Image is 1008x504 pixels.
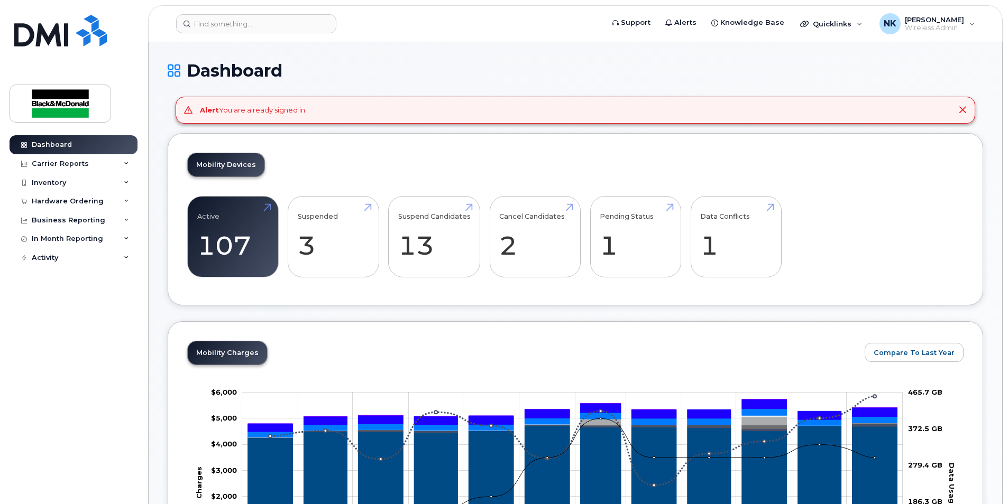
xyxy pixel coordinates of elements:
h1: Dashboard [168,61,983,80]
tspan: $4,000 [211,440,237,448]
g: PST [248,399,897,431]
tspan: $6,000 [211,387,237,396]
a: Suspend Candidates 13 [398,202,471,272]
g: $0 [211,413,237,422]
tspan: $3,000 [211,465,237,474]
a: Data Conflicts 1 [700,202,772,272]
g: $0 [211,491,237,500]
span: Compare To Last Year [874,348,955,358]
a: Mobility Charges [188,341,267,365]
a: Cancel Candidates 2 [499,202,571,272]
tspan: 465.7 GB [908,387,942,396]
tspan: 279.4 GB [908,460,942,469]
g: $0 [211,465,237,474]
g: GST [248,408,897,437]
button: Compare To Last Year [865,343,964,362]
a: Mobility Devices [188,153,264,176]
g: $0 [211,440,237,448]
g: $0 [211,387,237,396]
strong: Alert [200,106,219,114]
tspan: $2,000 [211,491,237,500]
tspan: 372.5 GB [908,424,942,432]
a: Suspended 3 [298,202,369,272]
tspan: $5,000 [211,413,237,422]
a: Active 107 [197,202,269,272]
a: Pending Status 1 [600,202,671,272]
div: You are already signed in. [200,105,307,115]
tspan: Charges [195,466,203,499]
